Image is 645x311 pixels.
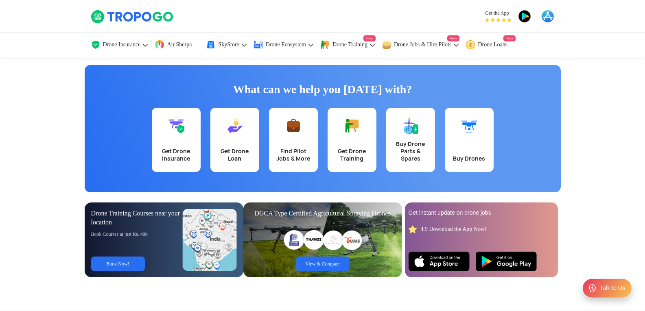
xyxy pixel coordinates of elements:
span: Drone Loans [478,41,507,48]
img: Get Drone Training [344,117,360,134]
div: DGCA Type Certified Agricultural Spraying Drones [250,209,396,218]
img: App Raking [485,18,512,22]
span: SkyStore [218,41,239,48]
div: Book Courses at just Rs. 499 [91,231,183,237]
img: TropoGo Logo [91,10,174,24]
a: View & Compare [296,257,350,271]
a: Drone Insurance [91,33,149,57]
img: star_rating [409,225,417,233]
img: playstore [518,10,531,23]
a: Get Drone Loan [210,108,259,172]
span: Drone Training [332,41,367,48]
img: Get Drone Insurance [168,117,184,134]
a: SkyStore [206,33,247,57]
a: Drone TrainingNew [320,33,376,57]
img: Playstore [476,252,537,271]
div: Buy Drone Parts & Spares [391,140,430,162]
img: Ios [409,252,470,271]
span: New [447,35,459,41]
div: Find Pilot Jobs & More [274,148,313,162]
span: Air Sherpa [167,41,192,48]
img: Get Drone Loan [227,117,243,134]
a: Book Now! [91,257,145,271]
div: 4.9 Download the App Now! [421,225,487,233]
a: Find Pilot Jobs & More [269,108,318,172]
img: ic_Support.svg [588,283,597,293]
span: Drone Ecosystem [266,41,306,48]
a: Buy Drones [445,108,494,172]
a: Drone Ecosystem [254,33,314,57]
a: Get Drone Training [328,108,376,172]
a: Air Sherpa [155,33,200,57]
div: Talk to Us [600,284,625,292]
a: Get Drone Insurance [152,108,201,172]
img: Buy Drones [461,117,477,134]
a: Buy Drone Parts & Spares [386,108,435,172]
img: Find Pilot Jobs & More [285,117,302,134]
span: Drone Jobs & Hire Pilots [394,41,452,48]
img: Buy Drone Parts & Spares [402,117,419,134]
div: Get Drone Loan [215,148,254,162]
div: Get instant update on drone jobs [409,209,554,217]
img: appstore [541,10,554,23]
span: New [503,35,516,41]
a: Drone LoansNew [466,33,516,57]
span: Get the App [485,10,512,16]
h1: What can we help you [DATE] with? [91,81,555,98]
span: Drone Insurance [103,41,141,48]
a: Drone Jobs & Hire PilotsNew [382,33,460,57]
div: Get Drone Insurance [157,148,196,162]
div: Get Drone Training [332,148,372,162]
div: Buy Drones [450,155,489,162]
div: Drone Training Courses near your location [91,209,183,227]
span: New [363,35,376,41]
